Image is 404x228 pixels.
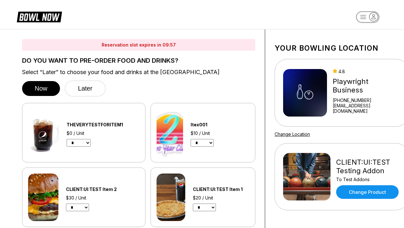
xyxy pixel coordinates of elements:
div: CLIENT:UI:TEST Item 2 [66,187,134,192]
div: Playwright Business [333,77,400,94]
label: DO YOU WANT TO PRE-ORDER FOOD AND DRINKS? [22,57,255,64]
a: Change Location [275,131,310,137]
div: CLIENT:UI:TEST Testing Addon [336,158,400,175]
img: CLIENT:UI:TEST Testing Addon [283,153,330,200]
div: $0 / Unit [67,130,140,136]
label: Select “Later” to choose your food and drinks at the [GEOGRAPHIC_DATA] [22,69,255,76]
div: CLIENT:UI:TEST Item 1 [193,187,249,192]
img: CLIENT:UI:TEST Item 2 [28,174,58,221]
img: THEVERYTESTFORITEM1 [28,109,59,156]
a: [EMAIL_ADDRESS][DOMAIN_NAME] [333,103,400,114]
div: $10 / Unit [191,130,235,136]
div: [PHONE_NUMBER] [333,98,400,103]
button: Now [22,81,60,96]
img: CLIENT:UI:TEST Item 1 [157,174,185,221]
div: $30 / Unit [66,195,134,200]
button: Later [65,80,106,97]
a: Change Product [336,185,399,199]
img: Playwright Business [283,69,327,117]
div: THEVERYTESTFORITEM1 [67,122,140,127]
div: 4.8 [333,69,400,74]
div: To Test Addons [336,177,400,182]
div: Reservation slot expires in 09:57 [22,39,255,51]
img: Itex001 [157,109,183,156]
div: $20 / Unit [193,195,249,200]
div: Itex001 [191,122,235,127]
